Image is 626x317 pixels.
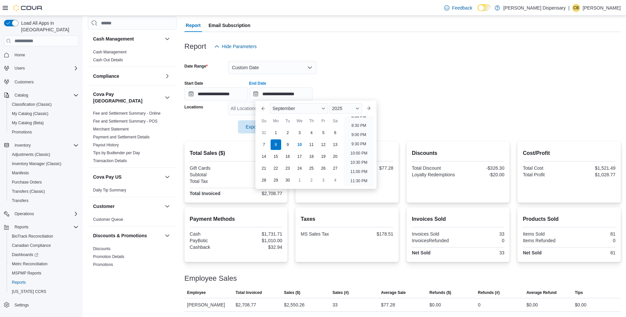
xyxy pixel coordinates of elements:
span: Discounts [93,246,111,251]
span: Export [242,120,271,133]
div: Sa [330,116,341,126]
span: CB [574,4,579,12]
span: Cash Out Details [93,57,123,63]
span: Canadian Compliance [9,242,79,249]
div: $178.51 [348,231,393,237]
span: Classification (Classic) [12,102,52,107]
span: Catalog [12,91,79,99]
a: Tips by Budtender per Day [93,151,140,155]
div: Cashback [190,245,235,250]
span: Tips [575,290,583,295]
span: My Catalog (Classic) [9,110,79,118]
strong: Net Sold [412,250,431,255]
button: Canadian Compliance [7,241,81,250]
a: Metrc Reconciliation [9,260,50,268]
div: Total Cost [523,165,568,171]
a: Dashboards [9,251,41,259]
h3: Report [184,43,206,50]
div: $77.28 [381,301,395,309]
span: Users [15,66,25,71]
img: Cova [13,5,43,11]
div: day-2 [306,175,317,186]
a: Adjustments (Classic) [9,151,53,158]
a: MSPMP Reports [9,269,44,277]
div: We [294,116,305,126]
div: Cova Pay US [88,186,177,197]
button: Hide Parameters [212,40,259,53]
span: Adjustments (Classic) [9,151,79,158]
span: My Catalog (Beta) [9,119,79,127]
div: day-3 [318,175,329,186]
span: Dashboards [12,252,38,257]
li: 10:30 PM [348,158,370,166]
span: Hide Parameters [222,43,257,50]
div: Cova Pay [GEOGRAPHIC_DATA] [88,109,177,167]
span: Promotions [9,128,79,136]
button: Transfers (Classic) [7,187,81,196]
span: Catalog [15,93,28,98]
button: Catalog [1,91,81,100]
div: $32.94 [237,245,282,250]
div: Fr [318,116,329,126]
span: Promotions [12,130,32,135]
a: Merchant Statement [93,127,129,131]
a: Transfers [9,197,31,205]
a: My Catalog (Classic) [9,110,51,118]
button: Settings [1,300,81,310]
div: day-31 [259,128,269,138]
span: Dark Mode [478,11,478,12]
div: day-29 [271,175,281,186]
div: $1,731.71 [237,231,282,237]
div: day-9 [282,139,293,150]
span: Customers [12,77,79,86]
button: Cash Management [93,36,162,42]
div: day-24 [294,163,305,174]
div: 33 [459,231,504,237]
a: Promotion Details [93,254,124,259]
span: Payment and Settlement Details [93,134,149,140]
a: Purchase Orders [9,178,45,186]
span: Reports [12,223,79,231]
input: Dark Mode [478,4,491,11]
div: Total Profit [523,172,568,177]
button: Discounts & Promotions [163,232,171,240]
span: Load All Apps in [GEOGRAPHIC_DATA] [18,20,79,33]
div: day-18 [306,151,317,162]
div: Button. Open the month selector. September is currently selected. [270,103,328,114]
a: BioTrack Reconciliation [9,232,56,240]
div: $178.51 [237,179,282,184]
a: Transfers (Classic) [9,187,48,195]
a: Feedback [442,1,475,14]
button: Manifests [7,168,81,178]
span: Transaction Details [93,158,127,163]
span: Refunds (#) [478,290,500,295]
h2: Total Sales ($) [190,149,282,157]
strong: Net Sold [523,250,542,255]
a: [US_STATE] CCRS [9,288,49,296]
a: Canadian Compliance [9,242,53,249]
div: day-3 [294,128,305,138]
button: Promotions [7,128,81,137]
p: [PERSON_NAME] Dispensary [503,4,566,12]
div: day-2 [282,128,293,138]
div: Total Tax [190,179,235,184]
a: Fee and Settlement Summary - POS [93,119,157,124]
span: Metrc Reconciliation [12,261,48,267]
div: day-13 [330,139,341,150]
button: Inventory [12,141,33,149]
div: 0 [459,238,504,243]
div: 33 [333,301,338,309]
a: Manifests [9,169,31,177]
div: $77.28 [348,165,393,171]
a: Transaction Details [93,158,127,163]
span: Operations [12,210,79,218]
span: Metrc Reconciliation [9,260,79,268]
a: Promotions [9,128,35,136]
button: Customers [1,77,81,86]
span: Manifests [9,169,79,177]
span: MSPMP Reports [9,269,79,277]
div: $2,550.26 [237,172,282,177]
div: $2,550.26 [284,301,305,309]
h3: Cash Management [93,36,134,42]
button: Reports [12,223,31,231]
